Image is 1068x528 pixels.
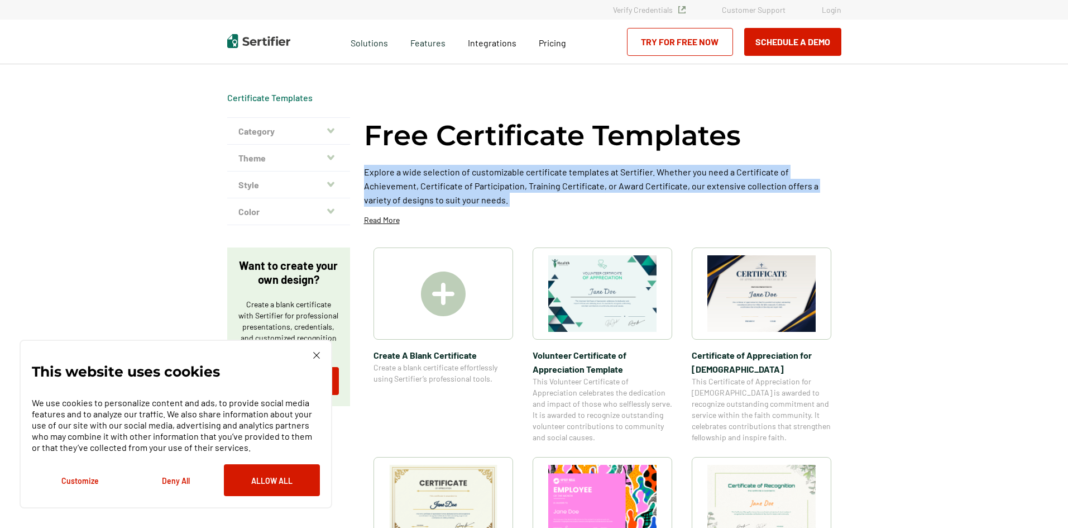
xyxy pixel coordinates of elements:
span: Integrations [468,37,516,48]
a: Login [822,5,841,15]
span: Create a blank certificate effortlessly using Sertifier’s professional tools. [373,362,513,384]
button: Category [227,118,350,145]
img: Verified [678,6,686,13]
a: Customer Support [722,5,786,15]
p: Want to create your own design? [238,259,339,287]
button: Style [227,172,350,198]
span: Volunteer Certificate of Appreciation Template [533,348,672,376]
button: Customize [32,464,128,496]
img: Sertifier | Digital Credentialing Platform [227,34,290,48]
img: Cookie Popup Close [313,352,320,359]
button: Deny All [128,464,224,496]
img: Certificate of Appreciation for Church​ [707,255,816,332]
p: Read More [364,215,400,226]
p: We use cookies to personalize content and ads, to provide social media features and to analyze ou... [32,397,320,453]
span: Solutions [351,35,388,49]
button: Schedule a Demo [744,28,841,56]
span: Features [410,35,446,49]
a: Volunteer Certificate of Appreciation TemplateVolunteer Certificate of Appreciation TemplateThis ... [533,248,672,443]
span: This Certificate of Appreciation for [DEMOGRAPHIC_DATA] is awarded to recognize outstanding commi... [692,376,831,443]
button: Theme [227,145,350,172]
span: This Volunteer Certificate of Appreciation celebrates the dedication and impact of those who self... [533,376,672,443]
p: Explore a wide selection of customizable certificate templates at Sertifier. Whether you need a C... [364,165,841,207]
span: Create A Blank Certificate [373,348,513,362]
button: Color [227,198,350,225]
iframe: Chat Widget [1012,474,1068,528]
a: Certificate of Appreciation for Church​Certificate of Appreciation for [DEMOGRAPHIC_DATA]​This Ce... [692,248,831,443]
button: Allow All [224,464,320,496]
a: Integrations [468,35,516,49]
span: Certificate of Appreciation for [DEMOGRAPHIC_DATA]​ [692,348,831,376]
a: Verify Credentials [613,5,686,15]
a: Try for Free Now [627,28,733,56]
h1: Free Certificate Templates [364,117,741,154]
div: Breadcrumb [227,92,313,103]
p: This website uses cookies [32,366,220,377]
img: Create A Blank Certificate [421,272,466,316]
img: Volunteer Certificate of Appreciation Template [548,255,657,332]
p: Create a blank certificate with Sertifier for professional presentations, credentials, and custom... [238,299,339,355]
span: Pricing [539,37,566,48]
a: Pricing [539,35,566,49]
a: Certificate Templates [227,92,313,103]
